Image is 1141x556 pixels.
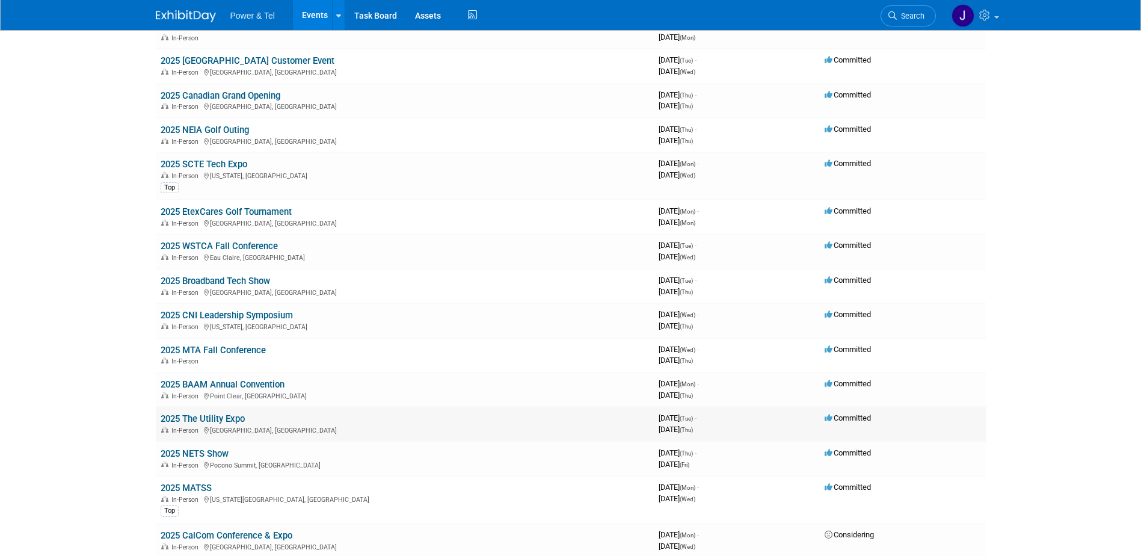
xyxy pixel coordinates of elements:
span: [DATE] [659,425,693,434]
span: (Mon) [680,34,695,41]
span: [DATE] [659,136,693,145]
span: Committed [825,345,871,354]
span: In-Person [171,543,202,551]
div: [GEOGRAPHIC_DATA], [GEOGRAPHIC_DATA] [161,218,649,227]
span: (Thu) [680,92,693,99]
span: - [697,310,699,319]
img: ExhibitDay [156,10,216,22]
span: (Mon) [680,381,695,388]
a: 2025 EtexCares Golf Tournament [161,206,292,217]
span: Committed [825,379,871,388]
span: [DATE] [659,218,695,227]
div: [GEOGRAPHIC_DATA], [GEOGRAPHIC_DATA] [161,542,649,551]
a: 2025 SCTE Tech Expo [161,159,247,170]
span: [DATE] [659,460,689,469]
span: [DATE] [659,206,699,215]
span: [DATE] [659,67,695,76]
span: In-Person [171,172,202,180]
span: (Wed) [680,347,695,353]
span: (Thu) [680,450,693,457]
span: (Mon) [680,208,695,215]
span: - [695,413,697,422]
span: [DATE] [659,483,699,492]
span: (Wed) [680,543,695,550]
span: In-Person [171,138,202,146]
a: 2025 NETS Show [161,448,229,459]
div: Top [161,505,179,516]
span: - [697,530,699,539]
span: [DATE] [659,125,697,134]
a: 2025 CNI Leadership Symposium [161,310,293,321]
span: [DATE] [659,413,697,422]
span: Committed [825,159,871,168]
span: Committed [825,483,871,492]
span: (Wed) [680,172,695,179]
span: - [697,483,699,492]
img: In-Person Event [161,427,168,433]
span: [DATE] [659,101,693,110]
span: In-Person [171,103,202,111]
span: [DATE] [659,391,693,400]
div: [GEOGRAPHIC_DATA], [GEOGRAPHIC_DATA] [161,136,649,146]
span: (Mon) [680,161,695,167]
span: (Fri) [680,462,689,468]
span: - [697,206,699,215]
span: [DATE] [659,494,695,503]
span: - [695,125,697,134]
span: In-Person [171,34,202,42]
span: Power & Tel [230,11,275,20]
span: [DATE] [659,90,697,99]
span: In-Person [171,357,202,365]
div: Top [161,182,179,193]
a: 2025 MATSS [161,483,212,493]
div: Eau Claire, [GEOGRAPHIC_DATA] [161,252,649,262]
span: (Tue) [680,277,693,284]
span: Committed [825,125,871,134]
a: 2025 Broadband Tech Show [161,276,270,286]
span: [DATE] [659,276,697,285]
span: Committed [825,90,871,99]
a: 2025 MTA Fall Conference [161,345,266,356]
span: (Tue) [680,242,693,249]
span: Committed [825,55,871,64]
span: (Mon) [680,220,695,226]
img: In-Person Event [161,220,168,226]
img: JB Fesmire [952,4,974,27]
span: (Thu) [680,126,693,133]
span: In-Person [171,427,202,434]
span: In-Person [171,254,202,262]
span: (Mon) [680,532,695,539]
span: (Thu) [680,392,693,399]
span: (Thu) [680,138,693,144]
span: [DATE] [659,345,699,354]
span: [DATE] [659,170,695,179]
span: Committed [825,241,871,250]
div: [US_STATE][GEOGRAPHIC_DATA], [GEOGRAPHIC_DATA] [161,494,649,504]
span: - [697,159,699,168]
img: In-Person Event [161,289,168,295]
span: (Mon) [680,484,695,491]
span: Committed [825,448,871,457]
img: In-Person Event [161,323,168,329]
span: In-Person [171,323,202,331]
img: In-Person Event [161,172,168,178]
div: [US_STATE], [GEOGRAPHIC_DATA] [161,321,649,331]
span: [DATE] [659,32,695,42]
img: In-Person Event [161,69,168,75]
img: In-Person Event [161,392,168,398]
span: - [695,90,697,99]
span: [DATE] [659,310,699,319]
img: In-Person Event [161,462,168,468]
span: [DATE] [659,530,699,539]
img: In-Person Event [161,34,168,40]
span: (Thu) [680,427,693,433]
span: Considering [825,530,874,539]
span: In-Person [171,289,202,297]
a: 2025 Canadian Grand Opening [161,90,280,101]
span: - [695,276,697,285]
span: (Wed) [680,69,695,75]
span: (Wed) [680,312,695,318]
span: In-Person [171,69,202,76]
span: [DATE] [659,321,693,330]
span: [DATE] [659,448,697,457]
